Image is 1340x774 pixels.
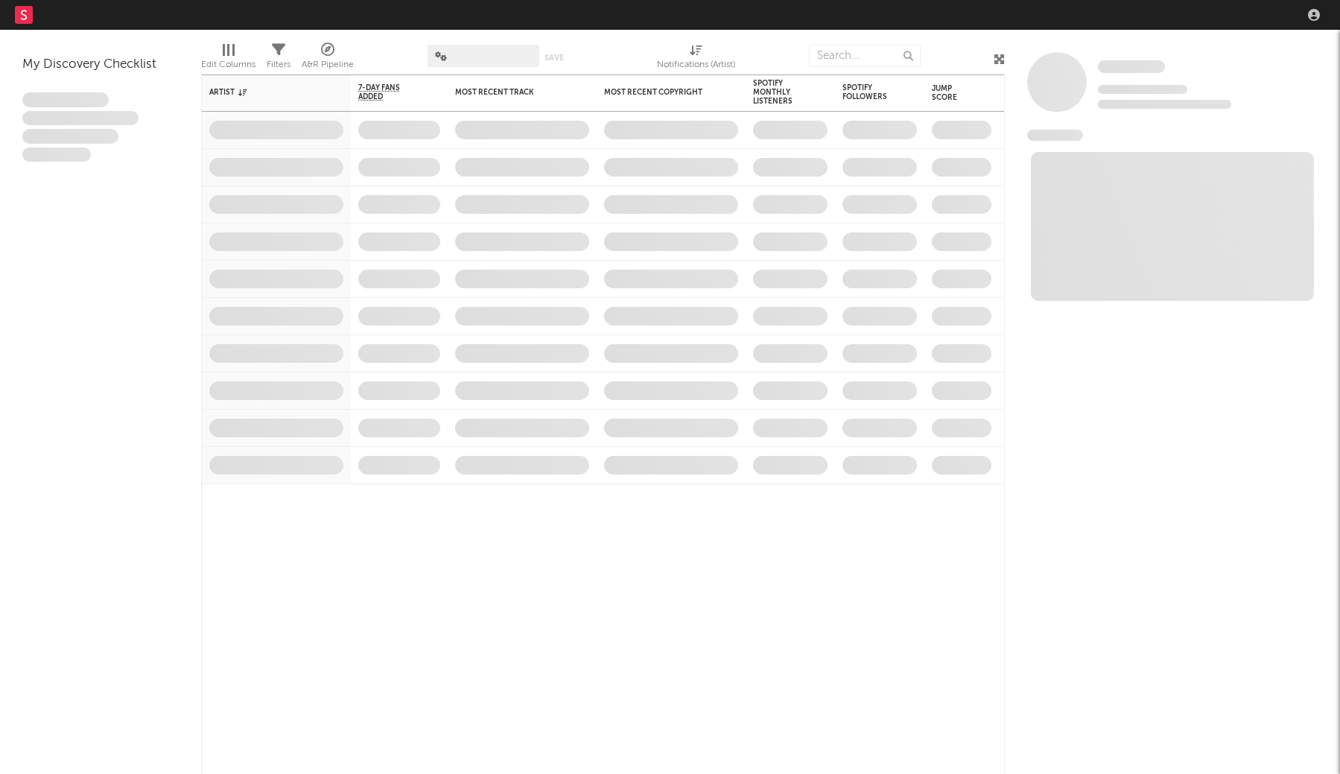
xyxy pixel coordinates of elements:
div: Filters [267,37,290,80]
span: Aliquam viverra [22,147,91,162]
div: Spotify Followers [842,83,895,101]
span: Integer aliquet in purus et [22,111,139,126]
input: Search... [809,45,921,67]
button: Save [544,54,564,62]
a: Some Artist [1098,60,1165,74]
span: 0 fans last week [1098,100,1231,109]
div: A&R Pipeline [302,56,354,74]
div: Edit Columns [201,37,255,80]
span: Tracking Since: [DATE] [1098,85,1187,94]
span: 7-Day Fans Added [358,83,418,101]
span: Lorem ipsum dolor [22,92,109,107]
div: Notifications (Artist) [657,56,735,74]
div: Most Recent Track [455,88,567,97]
div: Edit Columns [201,56,255,74]
div: Most Recent Copyright [604,88,716,97]
div: Filters [267,56,290,74]
span: Praesent ac interdum [22,129,118,144]
div: A&R Pipeline [302,37,354,80]
div: Notifications (Artist) [657,37,735,80]
span: News Feed [1027,130,1083,141]
span: Some Artist [1098,60,1165,73]
div: Jump Score [932,84,969,102]
div: Artist [209,88,321,97]
div: My Discovery Checklist [22,56,179,74]
div: Spotify Monthly Listeners [753,79,805,106]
